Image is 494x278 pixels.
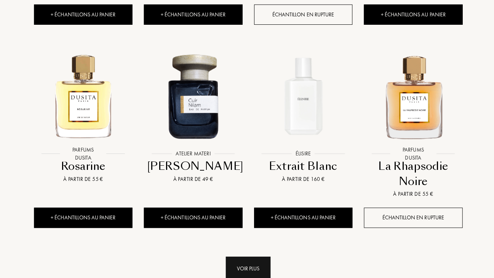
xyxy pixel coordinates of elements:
div: + Échantillons au panier [143,5,241,25]
a: La Rhapsodie Noire Parfums DusitaParfums DusitaLa Rhapsodie NoireÀ partir de 55 € [362,38,460,207]
div: + Échantillons au panier [362,5,460,25]
div: [PERSON_NAME] [146,158,238,173]
img: Rosarine Parfums Dusita [34,46,132,145]
div: Échantillon en rupture [253,5,351,25]
img: Extrait Blanc Élisire [253,46,351,145]
div: À partir de 160 € [256,174,348,182]
a: Rosarine Parfums DusitaParfums DusitaRosarineÀ partir de 55 € [34,38,132,192]
div: À partir de 55 € [37,174,129,182]
div: + Échantillons au panier [253,207,351,227]
div: + Échantillons au panier [143,207,241,227]
div: À partir de 55 € [365,189,457,197]
div: Extrait Blanc [256,158,348,173]
div: + Échantillons au panier [34,5,132,25]
a: Extrait Blanc ÉlisireÉlisireExtrait BlancÀ partir de 160 € [253,38,351,192]
div: Rosarine [37,158,129,173]
div: La Rhapsodie Noire [365,158,457,188]
img: La Rhapsodie Noire Parfums Dusita [362,46,460,145]
img: Cuir Nilam Atelier Materi [143,46,241,145]
div: + Échantillons au panier [34,207,132,227]
div: À partir de 49 € [146,174,238,182]
div: Échantillon en rupture [362,207,460,227]
a: Cuir Nilam Atelier MateriAtelier Materi[PERSON_NAME]À partir de 49 € [143,38,241,192]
